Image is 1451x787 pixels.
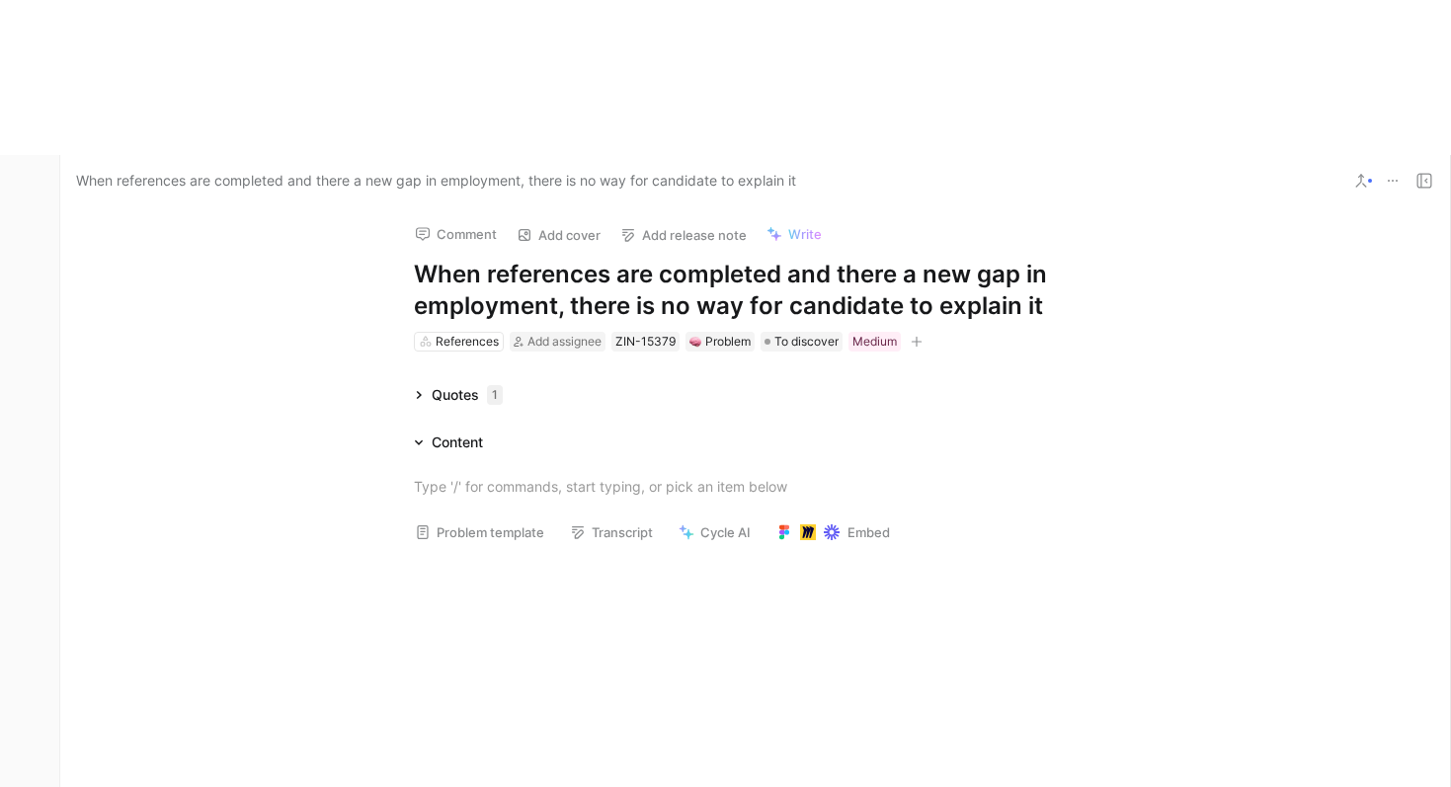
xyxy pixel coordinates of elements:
div: Content [406,431,491,454]
button: Problem template [406,518,553,546]
button: Transcript [561,518,662,546]
button: Cycle AI [670,518,760,546]
div: Medium [852,332,897,352]
span: When references are completed and there a new gap in employment, there is no way for candidate to... [76,169,796,193]
div: 🧠Problem [685,332,755,352]
button: Comment [406,220,506,248]
span: Add assignee [527,334,602,349]
span: Write [788,225,822,243]
span: To discover [774,332,839,352]
div: 1 [487,385,503,405]
button: Add release note [611,221,756,249]
div: Quotes [432,383,503,407]
h1: When references are completed and there a new gap in employment, there is no way for candidate to... [414,259,1097,322]
img: 🧠 [689,336,701,348]
button: Add cover [508,221,609,249]
div: References [436,332,499,352]
button: Embed [767,518,899,546]
button: Write [758,220,831,248]
div: ZIN-15379 [615,332,676,352]
div: Problem [689,332,751,352]
div: Quotes1 [406,383,511,407]
div: Content [432,431,483,454]
div: To discover [761,332,843,352]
